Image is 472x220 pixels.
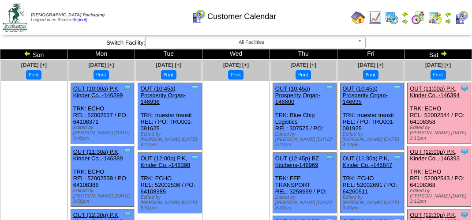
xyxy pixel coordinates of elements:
div: Edited by [PERSON_NAME] [DATE] 2:12pm [410,188,471,204]
img: Tooltip [460,84,469,93]
span: [DEMOGRAPHIC_DATA] Packaging [31,13,105,18]
div: Edited by [PERSON_NAME] [DATE] 9:45pm [73,125,134,141]
img: calendarinout.gif [428,11,442,25]
a: OUT (10:45a) Prosperity Organ-146600 [275,85,321,105]
a: [DATE] [+] [358,62,383,68]
span: Logged in as Rcastro [31,13,105,23]
a: OUT (10:45a) Prosperity Organ-146935 [343,85,388,105]
a: OUT (12:45p) BZ Kitchens-146969 [275,155,319,168]
img: Tooltip [460,210,469,219]
a: OUT (12:00p) P.K, Kinder Co.,-146393 [410,148,460,162]
a: OUT (10:45a) Prosperity Organ-146936 [140,85,186,105]
a: OUT (11:30a) P.K, Kinder Co.,-146389 [73,148,123,162]
td: Sat [405,49,472,59]
div: Edited by [PERSON_NAME] [DATE] 4:11pm [140,132,201,148]
div: TRK: ECHO REL: 52002537 / PO: 64108371 [71,83,134,144]
div: Edited by [PERSON_NAME] [DATE] 5:22pm [275,132,336,148]
span: Customer Calendar [207,12,276,21]
div: TRK: ECHO REL: 52002691 / PO: 64260511 [340,153,404,213]
a: OUT (11:30a) P.K, Kinder Co.,-146847 [343,155,393,168]
div: Edited by [PERSON_NAME] [DATE] 9:55pm [73,188,134,204]
button: Print [363,70,378,80]
img: Tooltip [393,84,401,93]
img: calendarcustomer.gif [191,9,206,23]
div: TRK: ECHO REL: 52002539 / PO: 64108386 [71,146,134,207]
a: [DATE] [+] [291,62,316,68]
img: arrowright.gif [440,50,447,57]
img: Tooltip [123,147,132,156]
img: Tooltip [123,210,132,219]
a: [DATE] [+] [156,62,181,68]
span: All Facilities [149,37,354,48]
a: OUT (10:00a) P.K, Kinder Co.,-146399 [73,85,123,99]
div: Edited by [PERSON_NAME] [DATE] 2:11pm [410,125,471,141]
button: Print [161,70,176,80]
img: arrowright.gif [445,18,452,25]
a: (logout) [73,18,88,23]
img: arrowleft.gif [401,11,408,18]
div: Edited by [PERSON_NAME] [DATE] 4:12pm [343,132,404,148]
img: calendarprod.gif [385,11,399,25]
div: TRK: ECHO REL: 52002536 / PO: 64108385 [138,153,202,213]
button: Print [296,70,311,80]
img: zoroco-logo-small.webp [3,3,27,32]
td: Fri [337,49,405,59]
div: TRK: truestar transit REL: / PO: TRU001-091625 [138,83,202,150]
a: [DATE] [+] [223,62,249,68]
a: [DATE] [+] [425,62,451,68]
img: Tooltip [123,84,132,93]
img: Tooltip [325,154,334,163]
td: Thu [270,49,337,59]
td: Sun [0,49,68,59]
button: Print [431,70,446,80]
div: TRK: truestar transit REL: / PO: TRU001-091925 [340,83,404,150]
div: Edited by [PERSON_NAME] [DATE] 3:20pm [343,195,404,211]
div: TRK: ECHO REL: 52002543 / PO: 64108368 [408,146,471,207]
img: Tooltip [191,84,199,93]
img: Tooltip [191,154,199,163]
img: Tooltip [393,154,401,163]
a: OUT (11:00a) P.K, Kinder Co.,-146394 [410,85,460,99]
div: Edited by [PERSON_NAME] [DATE] 8:43pm [275,195,336,211]
img: arrowleft.gif [445,11,452,18]
img: calendarcustomer.gif [454,11,468,25]
div: TRK: Blue Chip Logistics REL: 307575 / PO: [273,83,336,150]
img: arrowleft.gif [24,50,31,57]
td: Mon [67,49,135,59]
img: Tooltip [325,84,334,93]
td: Tue [135,49,202,59]
div: TRK: ECHO REL: 52002544 / PO: 64108358 [408,83,471,144]
div: Edited by [PERSON_NAME] [DATE] 6:51pm [140,195,201,211]
a: OUT (12:00p) P.K, Kinder Co.,-146398 [140,155,190,168]
img: line_graph.gif [368,11,382,25]
button: Print [26,70,41,80]
div: TRK: FFE TRANSPORT REL: 3258699 / PO: [273,153,336,213]
td: Wed [202,49,270,59]
img: Tooltip [460,147,469,156]
a: [DATE] [+] [89,62,114,68]
button: Print [94,70,109,80]
img: arrowright.gif [401,18,408,25]
a: [DATE] [+] [21,62,47,68]
button: Print [228,70,243,80]
img: calendarblend.gif [411,11,425,25]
